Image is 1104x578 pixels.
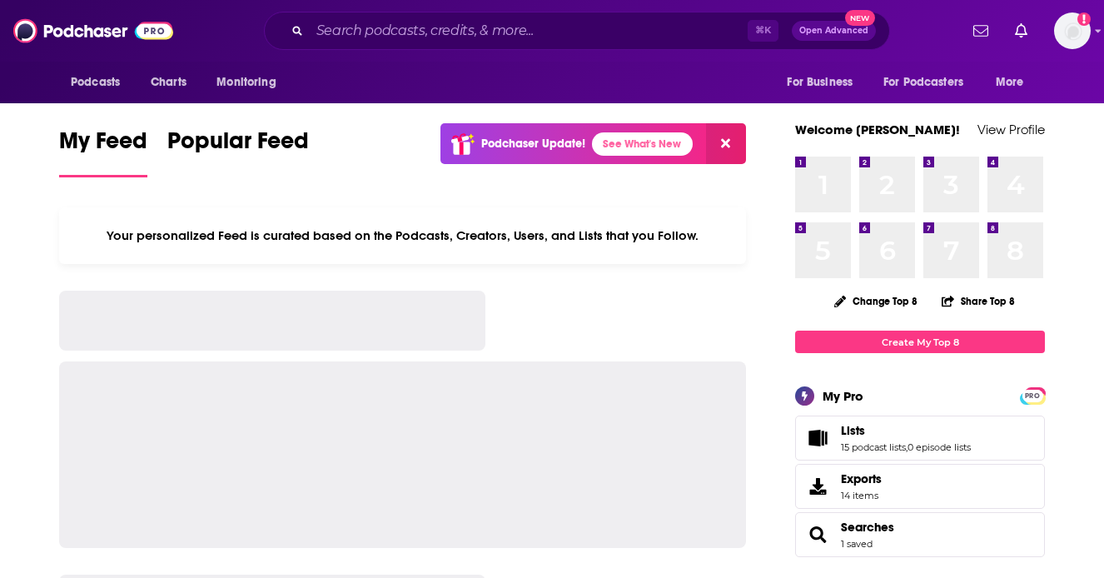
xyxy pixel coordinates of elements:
[841,490,882,501] span: 14 items
[841,423,865,438] span: Lists
[845,10,875,26] span: New
[775,67,873,98] button: open menu
[908,441,971,453] a: 0 episode lists
[996,71,1024,94] span: More
[1054,12,1091,49] button: Show profile menu
[167,127,309,177] a: Popular Feed
[792,21,876,41] button: Open AdvancedNew
[795,331,1045,353] a: Create My Top 8
[592,132,693,156] a: See What's New
[59,127,147,165] span: My Feed
[59,127,147,177] a: My Feed
[967,17,995,45] a: Show notifications dropdown
[140,67,196,98] a: Charts
[799,27,868,35] span: Open Advanced
[1077,12,1091,26] svg: Add a profile image
[801,475,834,498] span: Exports
[841,538,873,550] a: 1 saved
[1022,389,1042,401] a: PRO
[71,71,120,94] span: Podcasts
[59,67,142,98] button: open menu
[984,67,1045,98] button: open menu
[151,71,186,94] span: Charts
[1054,12,1091,49] img: User Profile
[823,388,863,404] div: My Pro
[59,207,746,264] div: Your personalized Feed is curated based on the Podcasts, Creators, Users, and Lists that you Follow.
[841,471,882,486] span: Exports
[264,12,890,50] div: Search podcasts, credits, & more...
[977,122,1045,137] a: View Profile
[795,416,1045,461] span: Lists
[941,285,1016,317] button: Share Top 8
[216,71,276,94] span: Monitoring
[795,464,1045,509] a: Exports
[801,426,834,450] a: Lists
[1054,12,1091,49] span: Logged in as saraatspark
[310,17,748,44] input: Search podcasts, credits, & more...
[873,67,987,98] button: open menu
[824,291,927,311] button: Change Top 8
[795,512,1045,557] span: Searches
[787,71,853,94] span: For Business
[841,423,971,438] a: Lists
[205,67,297,98] button: open menu
[883,71,963,94] span: For Podcasters
[841,441,906,453] a: 15 podcast lists
[481,137,585,151] p: Podchaser Update!
[167,127,309,165] span: Popular Feed
[906,441,908,453] span: ,
[748,20,778,42] span: ⌘ K
[13,15,173,47] img: Podchaser - Follow, Share and Rate Podcasts
[801,523,834,546] a: Searches
[1022,390,1042,402] span: PRO
[1008,17,1034,45] a: Show notifications dropdown
[795,122,960,137] a: Welcome [PERSON_NAME]!
[841,520,894,535] a: Searches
